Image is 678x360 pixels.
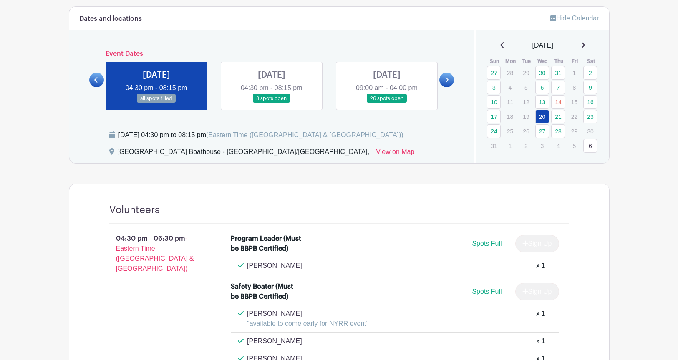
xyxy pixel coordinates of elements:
a: 21 [551,110,565,123]
p: "available to come early for NYRR event" [247,319,368,329]
th: Mon [503,57,519,65]
a: 7 [551,81,565,94]
p: 2 [519,139,533,152]
div: x 1 [536,309,545,329]
p: 4 [503,81,517,94]
span: (Eastern Time ([GEOGRAPHIC_DATA] & [GEOGRAPHIC_DATA])) [206,131,403,138]
span: - Eastern Time ([GEOGRAPHIC_DATA] & [GEOGRAPHIC_DATA]) [116,235,194,272]
p: [PERSON_NAME] [247,336,302,346]
a: 31 [551,66,565,80]
a: Hide Calendar [550,15,599,22]
p: 3 [535,139,549,152]
a: 23 [583,110,597,123]
p: 1 [503,139,517,152]
p: 29 [519,66,533,79]
a: 28 [551,124,565,138]
p: 1 [567,66,581,79]
span: Spots Full [472,240,502,247]
p: 29 [567,125,581,138]
p: 04:30 pm - 06:30 pm [96,230,218,277]
p: 15 [567,96,581,108]
a: 2 [583,66,597,80]
a: 10 [487,95,501,109]
div: x 1 [536,261,545,271]
p: 5 [519,81,533,94]
th: Sat [583,57,599,65]
a: 6 [583,139,597,153]
a: 6 [535,81,549,94]
p: [PERSON_NAME] [247,309,368,319]
p: 4 [551,139,565,152]
h6: Dates and locations [79,15,142,23]
div: Safety Boater (Must be BBPB Certified) [231,282,303,302]
a: 13 [535,95,549,109]
a: 24 [487,124,501,138]
a: 14 [551,95,565,109]
th: Wed [535,57,551,65]
th: Tue [519,57,535,65]
a: 3 [487,81,501,94]
p: 11 [503,96,517,108]
p: 30 [583,125,597,138]
a: View on Map [376,147,414,160]
p: 19 [519,110,533,123]
p: 12 [519,96,533,108]
h6: Event Dates [104,50,440,58]
div: x 1 [536,336,545,346]
p: 26 [519,125,533,138]
p: 8 [567,81,581,94]
a: 16 [583,95,597,109]
p: [PERSON_NAME] [247,261,302,271]
span: [DATE] [532,40,553,50]
a: 9 [583,81,597,94]
h4: Volunteers [109,204,160,216]
a: 20 [535,110,549,123]
div: [DATE] 04:30 pm to 08:15 pm [118,130,403,140]
p: 22 [567,110,581,123]
a: 17 [487,110,501,123]
p: 28 [503,66,517,79]
p: 18 [503,110,517,123]
div: Program Leader (Must be BBPB Certified) [231,234,303,254]
th: Sun [486,57,503,65]
span: Spots Full [472,288,502,295]
p: 5 [567,139,581,152]
th: Fri [567,57,583,65]
a: 30 [535,66,549,80]
th: Thu [551,57,567,65]
a: 27 [535,124,549,138]
p: 31 [487,139,501,152]
a: 27 [487,66,501,80]
div: [GEOGRAPHIC_DATA] Boathouse - [GEOGRAPHIC_DATA]/[GEOGRAPHIC_DATA], [118,147,370,160]
p: 25 [503,125,517,138]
